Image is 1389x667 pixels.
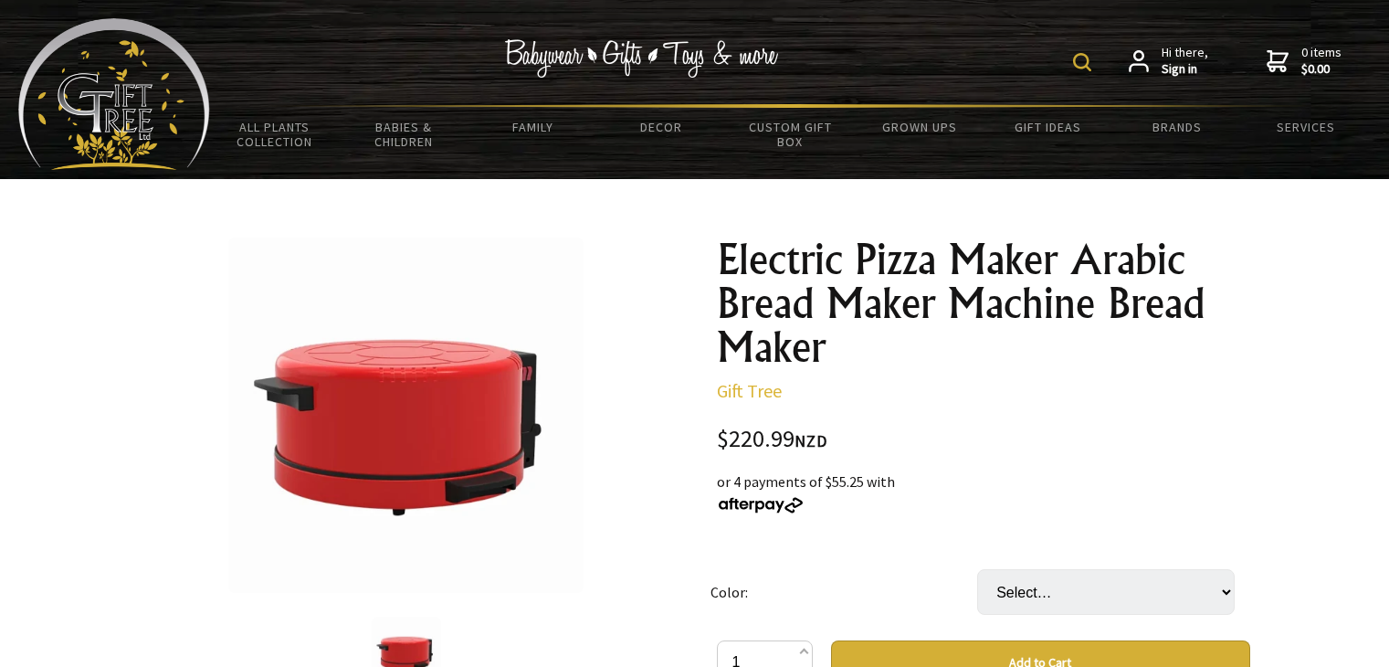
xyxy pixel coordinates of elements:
a: Gift Ideas [984,108,1112,146]
img: Afterpay [717,497,805,513]
a: Babies & Children [339,108,468,161]
a: Family [468,108,596,146]
img: Electric Pizza Maker Arabic Bread Maker Machine Bread Maker [228,238,584,593]
span: NZD [794,430,827,451]
a: Services [1242,108,1371,146]
img: Babyware - Gifts - Toys and more... [18,18,210,170]
span: 0 items [1301,44,1342,77]
img: Babywear - Gifts - Toys & more [505,39,779,78]
strong: $0.00 [1301,61,1342,78]
div: $220.99 [717,428,1250,452]
a: Custom Gift Box [726,108,855,161]
a: Hi there,Sign in [1129,45,1208,77]
div: or 4 payments of $55.25 with [717,471,1250,514]
a: 0 items$0.00 [1267,45,1342,77]
a: Grown Ups [855,108,984,146]
a: Decor [597,108,726,146]
td: Color: [710,544,977,641]
h1: Electric Pizza Maker Arabic Bread Maker Machine Bread Maker [717,238,1250,369]
img: product search [1073,53,1091,71]
a: Brands [1113,108,1242,146]
span: Hi there, [1162,45,1208,77]
a: Gift Tree [717,379,782,402]
strong: Sign in [1162,61,1208,78]
a: All Plants Collection [210,108,339,161]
